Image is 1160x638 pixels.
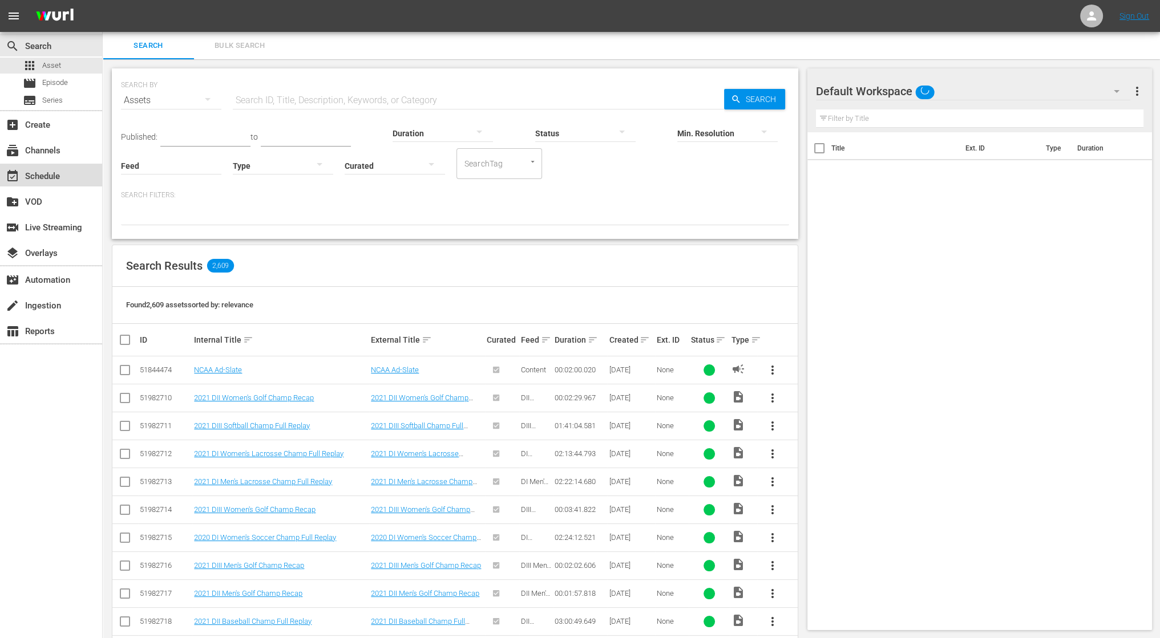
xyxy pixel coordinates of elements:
div: Feed [521,333,552,347]
a: 2021 DIII Women's Golf Champ Recap [371,505,475,522]
button: Open [527,156,538,167]
th: Type [1038,132,1070,164]
span: Search Results [126,259,203,273]
span: more_vert [766,615,779,628]
span: more_vert [766,559,779,572]
span: Video [731,418,745,432]
span: Video [731,586,745,599]
button: more_vert [759,412,786,440]
a: NCAA Ad-Slate [194,365,242,374]
span: Video [731,474,745,487]
div: Ext. ID [657,335,688,344]
div: 51982710 [140,393,191,402]
a: 2021 DII Baseball Champ Full Replay [371,617,470,634]
span: sort [640,335,650,345]
span: sort [716,335,726,345]
div: None [657,617,688,625]
span: Search [6,39,19,53]
span: Ingestion [6,299,19,312]
span: Video [731,613,745,627]
span: Asset [23,59,37,72]
span: Create [6,118,19,132]
span: more_vert [766,363,779,377]
span: sort [243,335,253,345]
span: DII Baseball [521,617,549,634]
span: more_vert [766,391,779,405]
div: None [657,505,688,514]
div: External Title [371,333,483,347]
a: 2021 DII Men's Golf Champ Recap [371,589,479,598]
div: None [657,477,688,486]
button: more_vert [759,496,786,523]
a: 2021 DI Women's Lacrosse Champ Full Replay [194,449,343,458]
a: 2021 DIII Softball Champ Full Replay [371,421,468,438]
a: 2020 DI Women's Soccer Champ Full Replay [194,533,336,542]
span: DI Women's Soccer [521,533,551,559]
div: 51982717 [140,589,191,598]
div: None [657,393,688,402]
span: Content [521,365,546,374]
span: more_vert [766,447,779,461]
span: AD [731,362,745,376]
div: Created [609,333,653,347]
span: Live Streaming [6,221,19,234]
div: 02:22:14.680 [555,477,605,486]
div: 00:03:41.822 [555,505,605,514]
a: Sign Out [1119,11,1149,21]
div: None [657,561,688,570]
div: [DATE] [609,477,653,486]
a: 2021 DIII Softball Champ Full Replay [194,421,310,430]
span: DI Men's Lacrosse [521,477,551,494]
span: Video [731,446,745,460]
span: Published: [121,132,157,141]
a: 2021 DI Men's Lacrosse Champ Full Replay [194,477,332,486]
span: Overlays [6,246,19,260]
div: 00:02:00.020 [555,365,605,374]
span: Series [42,95,63,106]
div: 51982714 [140,505,191,514]
a: NCAA Ad-Slate [371,365,419,374]
div: [DATE] [609,421,653,430]
div: [DATE] [609,365,653,374]
div: None [657,365,688,374]
button: more_vert [759,608,786,635]
span: Found 2,609 assets sorted by: relevance [126,300,253,309]
button: more_vert [759,468,786,495]
span: more_vert [766,419,779,433]
span: Video [731,558,745,571]
p: Search Filters: [121,190,789,200]
span: more_vert [766,587,779,600]
div: 51982716 [140,561,191,570]
div: 51982711 [140,421,191,430]
button: more_vert [1130,78,1143,105]
span: Bulk Search [201,39,278,52]
div: None [657,421,688,430]
a: 2021 DI Women's Lacrosse Champ Full Replay [371,449,463,466]
div: 01:41:04.581 [555,421,605,430]
div: Status [690,333,728,347]
a: 2021 DII Men's Golf Champ Recap [194,589,302,598]
span: Schedule [6,169,19,183]
button: more_vert [759,384,786,412]
span: more_vert [766,475,779,489]
div: [DATE] [609,617,653,625]
div: 51982718 [140,617,191,625]
button: Search [724,89,785,109]
span: Automation [6,273,19,287]
div: [DATE] [609,393,653,402]
div: [DATE] [609,449,653,458]
span: more_vert [766,531,779,544]
span: menu [7,9,21,23]
a: 2021 DIII Women's Golf Champ Recap [194,505,316,514]
span: Series [23,94,37,107]
button: more_vert [759,440,786,468]
th: Title [831,132,958,164]
button: more_vert [759,552,786,579]
span: Video [731,530,745,543]
span: DII Men's Golf [521,589,550,606]
div: Default Workspace [816,75,1130,107]
div: 02:13:44.793 [555,449,605,458]
div: 00:02:02.606 [555,561,605,570]
div: [DATE] [609,533,653,542]
span: more_vert [766,503,779,517]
